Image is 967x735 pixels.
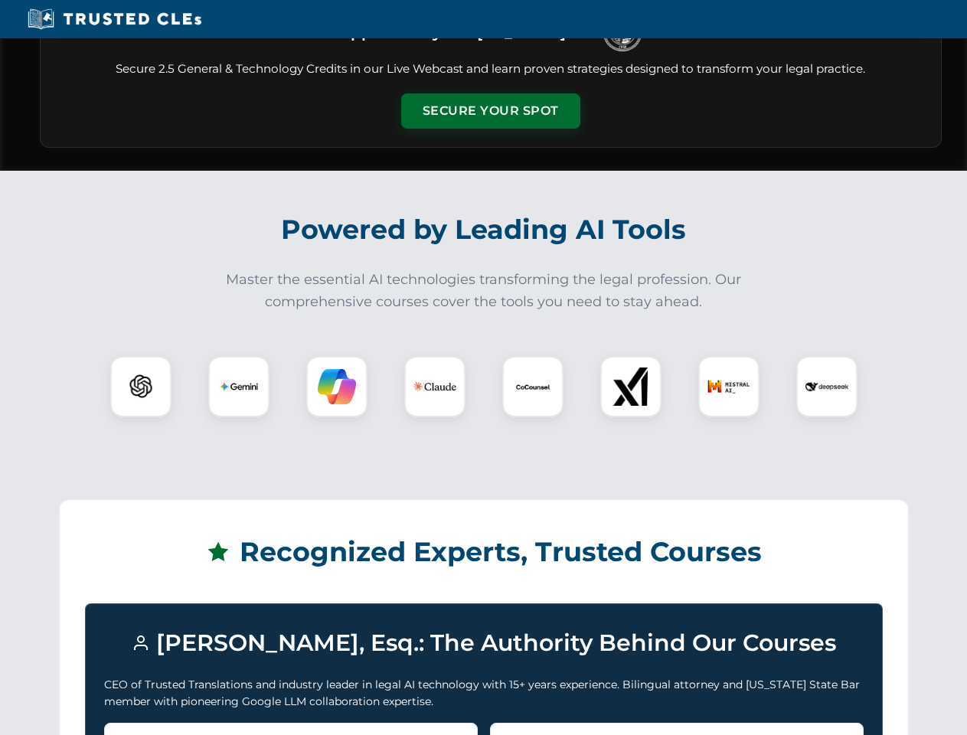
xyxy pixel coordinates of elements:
[612,367,650,406] img: xAI Logo
[104,676,864,710] p: CEO of Trusted Translations and industry leader in legal AI technology with 15+ years experience....
[216,269,752,313] p: Master the essential AI technologies transforming the legal profession. Our comprehensive courses...
[514,367,552,406] img: CoCounsel Logo
[110,356,172,417] div: ChatGPT
[85,525,883,579] h2: Recognized Experts, Trusted Courses
[600,356,662,417] div: xAI
[23,8,206,31] img: Trusted CLEs
[502,356,564,417] div: CoCounsel
[306,356,368,417] div: Copilot
[119,364,163,409] img: ChatGPT Logo
[220,367,258,406] img: Gemini Logo
[698,356,760,417] div: Mistral AI
[401,93,580,129] button: Secure Your Spot
[413,365,456,408] img: Claude Logo
[805,365,848,408] img: DeepSeek Logo
[404,356,466,417] div: Claude
[104,622,864,664] h3: [PERSON_NAME], Esq.: The Authority Behind Our Courses
[208,356,270,417] div: Gemini
[796,356,858,417] div: DeepSeek
[318,367,356,406] img: Copilot Logo
[707,365,750,408] img: Mistral AI Logo
[59,60,923,78] p: Secure 2.5 General & Technology Credits in our Live Webcast and learn proven strategies designed ...
[60,203,908,256] h2: Powered by Leading AI Tools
